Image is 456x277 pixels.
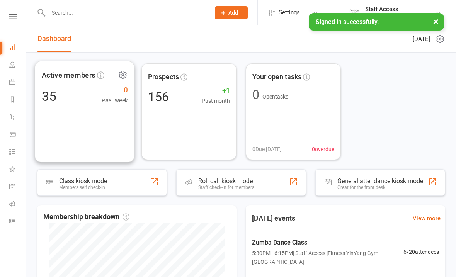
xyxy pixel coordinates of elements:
span: +1 [202,85,230,97]
div: 156 [148,91,169,103]
a: Dashboard [9,39,27,57]
button: Add [215,6,248,19]
input: Search... [46,7,205,18]
a: Product Sales [9,126,27,144]
span: [DATE] [413,34,430,44]
span: 0 Due [DATE] [252,145,282,153]
h3: [DATE] events [246,211,301,225]
a: Calendar [9,74,27,92]
span: Add [228,10,238,16]
a: Class kiosk mode [9,213,27,231]
div: Members self check-in [59,185,107,190]
div: General attendance kiosk mode [337,177,423,185]
div: Roll call kiosk mode [198,177,254,185]
span: Membership breakdown [43,211,129,223]
span: 0 [102,84,128,96]
span: 5:30PM - 6:15PM | Staff Access | Fitness YinYang Gym [GEOGRAPHIC_DATA] [252,249,403,266]
div: 35 [42,90,56,103]
span: Open tasks [262,93,288,100]
span: Past week [102,96,128,105]
span: Past month [202,97,230,105]
div: Class kiosk mode [59,177,107,185]
a: General attendance kiosk mode [9,178,27,196]
span: 6 / 20 attendees [403,248,439,256]
a: What's New [9,161,27,178]
img: thumb_image1689154571.png [346,5,361,20]
span: Your open tasks [252,71,301,83]
div: Staff check-in for members [198,185,254,190]
div: Fitness YinYang Charlestown [365,13,435,20]
div: 0 [252,88,259,101]
a: Reports [9,92,27,109]
span: Prospects [148,71,179,83]
button: × [429,13,443,30]
a: Roll call kiosk mode [9,196,27,213]
a: View more [413,214,441,223]
div: Great for the front desk [337,185,423,190]
span: 0 overdue [312,145,334,153]
span: Active members [42,69,95,81]
span: Zumba Dance Class [252,238,403,248]
span: Settings [279,4,300,21]
a: People [9,57,27,74]
span: Signed in successfully. [316,18,379,25]
div: Staff Access [365,6,435,13]
a: Dashboard [37,25,71,52]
